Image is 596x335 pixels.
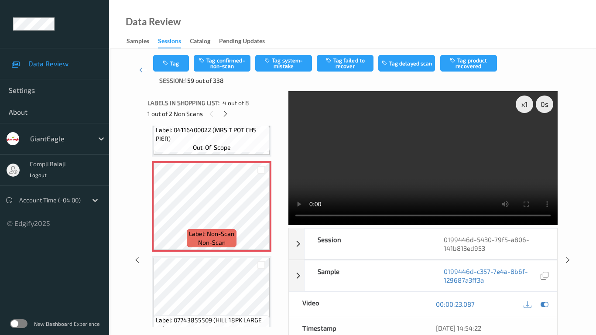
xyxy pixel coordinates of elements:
span: 159 out of 338 [185,76,224,85]
div: Sample [305,260,431,291]
button: Tag confirmed-non-scan [194,55,250,72]
span: out-of-scope [193,143,231,152]
div: Sample0199446d-c357-7e4a-8b6f-129687a3ff3a [289,260,557,291]
span: non-scan [198,238,226,247]
div: Samples [127,37,149,48]
button: Tag delayed scan [378,55,435,72]
span: Labels in shopping list: [147,99,219,107]
a: 0199446d-c357-7e4a-8b6f-129687a3ff3a [444,267,538,284]
div: 1 out of 2 Non Scans [147,108,282,119]
span: Session: [159,76,185,85]
a: 00:00:23.087 [436,300,475,308]
div: x 1 [516,96,533,113]
div: Pending Updates [219,37,265,48]
button: Tag product recovered [440,55,497,72]
div: Session0199446d-5430-79f5-a806-141b813ed953 [289,228,557,260]
span: Label: 07743855509 (HILL 18PK LARGE EG) [156,316,267,333]
div: Catalog [190,37,210,48]
span: Label: Non-Scan [189,229,234,238]
a: Sessions [158,35,190,48]
div: Session [305,229,431,259]
a: Catalog [190,35,219,48]
div: 0 s [536,96,553,113]
span: Label: 04116400022 (MRS T POT CHS PIER) [156,126,267,143]
span: 4 out of 8 [223,99,249,107]
div: Data Review [126,17,181,26]
a: Pending Updates [219,35,274,48]
div: Video [289,292,423,317]
button: Tag [153,55,189,72]
div: 0199446d-5430-79f5-a806-141b813ed953 [431,229,557,259]
a: Samples [127,35,158,48]
button: Tag system-mistake [255,55,312,72]
div: Sessions [158,37,181,48]
div: [DATE] 14:54:22 [436,324,544,332]
button: Tag failed to recover [317,55,373,72]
